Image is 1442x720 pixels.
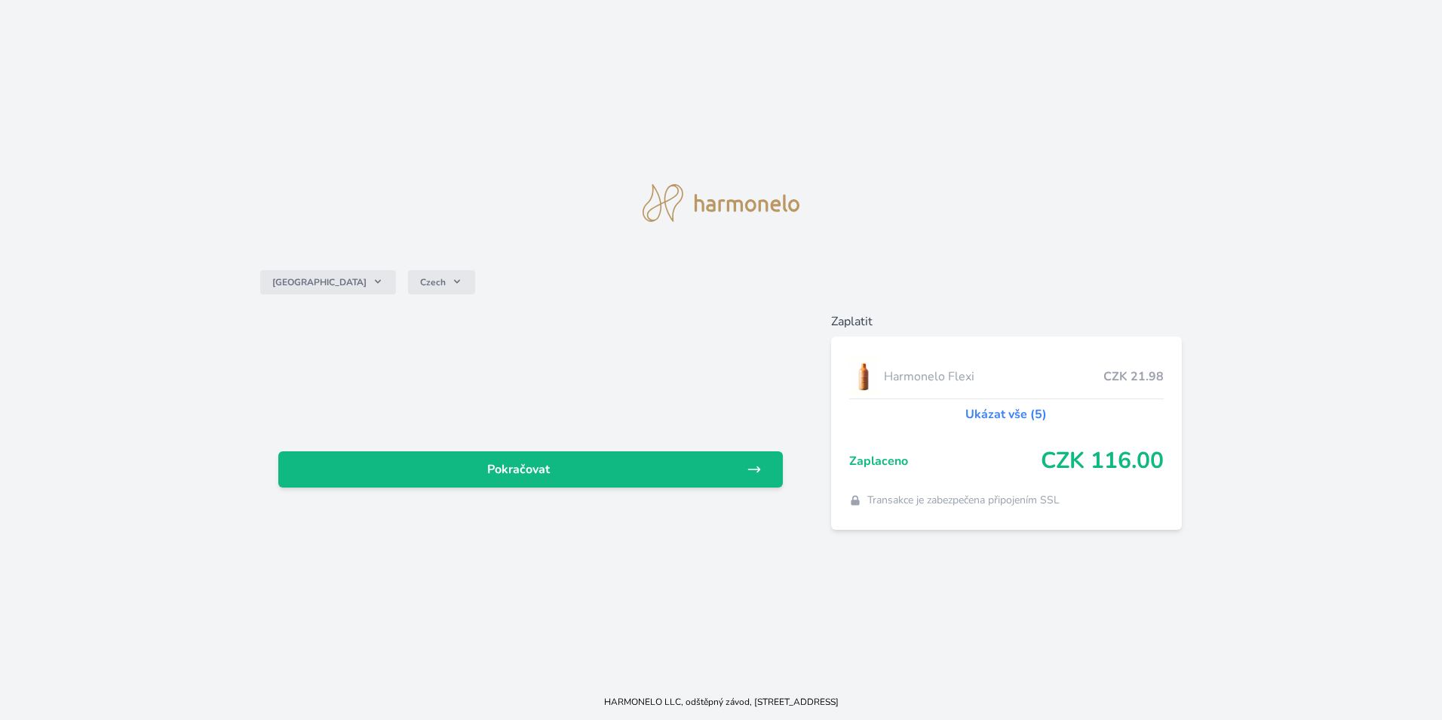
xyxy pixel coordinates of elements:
[831,312,1182,331] h6: Zaplatit
[643,184,799,222] img: logo.svg
[420,276,446,288] span: Czech
[867,493,1060,508] span: Transakce je zabezpečena připojením SSL
[260,270,396,294] button: [GEOGRAPHIC_DATA]
[965,405,1047,423] a: Ukázat vše (5)
[408,270,475,294] button: Czech
[849,452,1041,470] span: Zaplaceno
[290,460,747,478] span: Pokračovat
[278,451,783,488] a: Pokračovat
[884,368,1103,386] span: Harmonelo Flexi
[849,358,878,395] img: CLEAN_FLEXI_se_stinem_x-hi_(1)-lo.jpg
[1103,368,1164,386] span: CZK 21.98
[272,276,367,288] span: [GEOGRAPHIC_DATA]
[1041,448,1164,475] span: CZK 116.00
